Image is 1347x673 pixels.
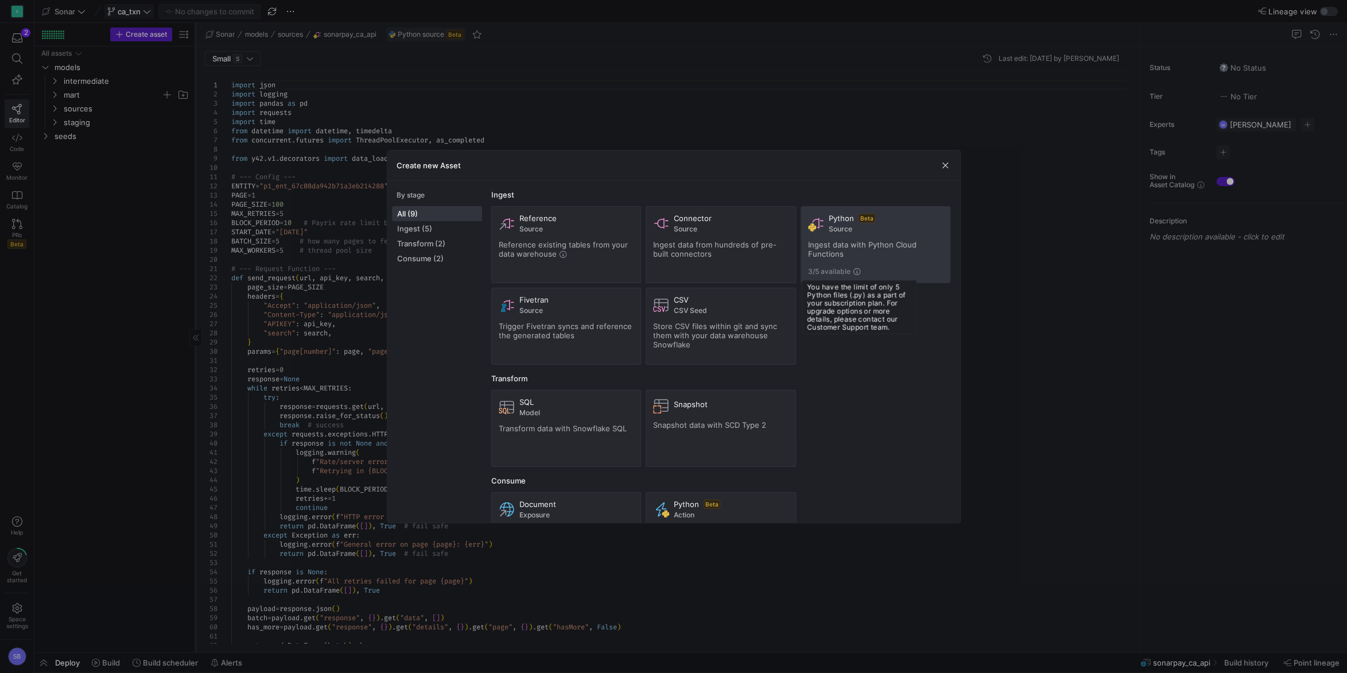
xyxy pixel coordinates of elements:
button: PythonBetaAction [646,492,796,569]
div: You have the limit of only 5 Python files (.py) as a part of your subscription plan. For upgrade ... [807,283,911,331]
span: Model [519,409,634,417]
span: Transform (2) [397,239,477,248]
span: Ingest (5) [397,224,477,233]
span: Consume (2) [397,254,477,263]
span: Ingest data from hundreds of pre-built connectors [653,240,777,258]
span: Reference [519,214,557,223]
span: 3/5 available [808,268,851,276]
button: SQLModelTransform data with Snowflake SQL [491,390,642,467]
span: Trigger Fivetran syncs and reference the generated tables [499,322,632,340]
span: Ingest data with Python Cloud Functions [808,240,917,258]
span: Source [674,225,789,233]
span: Python [674,500,699,509]
button: PythonBetaSourceIngest data with Python Cloud Functions3/5 available [801,206,951,283]
span: Action [674,511,789,519]
span: Beta [704,500,720,509]
button: DocumentExposure [491,492,642,569]
h3: Create new Asset [397,161,461,170]
span: Transform data with Snowflake SQL [499,424,627,433]
span: CSV Seed [674,307,789,315]
span: Document [519,500,556,509]
span: Reference existing tables from your data warehouse [499,240,628,258]
div: By stage [397,191,482,199]
button: FivetranSourceTrigger Fivetran syncs and reference the generated tables [491,288,642,365]
span: Exposure [519,511,634,519]
span: CSV [674,295,689,304]
div: Ingest [491,190,951,199]
span: SQL [519,397,534,407]
button: Ingest (5) [392,221,482,236]
button: SnapshotSnapshot data with SCD Type 2 [646,390,796,467]
span: Connector [674,214,712,223]
span: Store CSV files within git and sync them with your data warehouse Snowflake [653,322,777,349]
div: Transform [491,374,951,383]
button: CSVCSV SeedStore CSV files within git and sync them with your data warehouse Snowflake [646,288,796,365]
span: Source [519,307,634,315]
div: Consume [491,476,951,485]
span: Fivetran [519,295,549,304]
button: All (9) [392,206,482,221]
span: Snapshot data with SCD Type 2 [653,420,766,430]
button: Consume (2) [392,251,482,266]
span: Source [829,225,944,233]
span: Python [829,214,854,223]
button: ConnectorSourceIngest data from hundreds of pre-built connectors [646,206,796,283]
span: All (9) [397,209,477,218]
span: Source [519,225,634,233]
span: Snapshot [674,400,708,409]
span: Beta [859,214,875,223]
button: Transform (2) [392,236,482,251]
button: ReferenceSourceReference existing tables from your data warehouse [491,206,642,283]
